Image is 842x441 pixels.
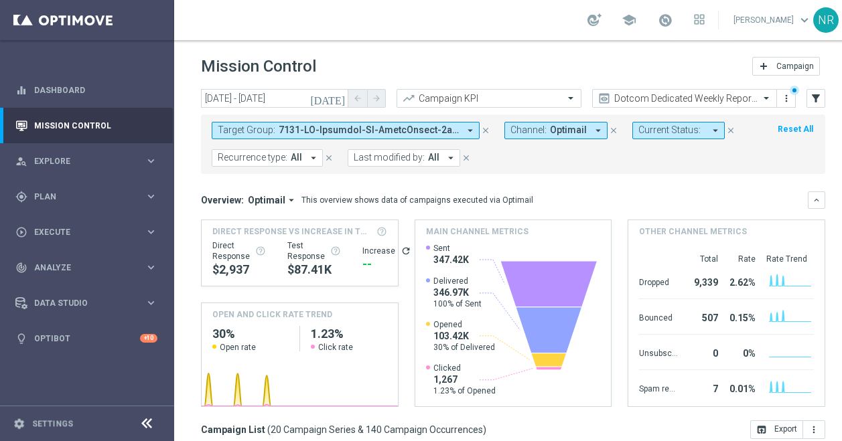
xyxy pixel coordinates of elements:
span: All [291,152,302,163]
i: keyboard_arrow_right [145,190,157,203]
span: 1,267 [433,373,496,385]
span: Plan [34,193,145,201]
div: 0.01% [723,377,756,398]
div: Data Studio [15,297,145,309]
i: keyboard_arrow_down [812,195,821,205]
ng-select: Campaign KPI [397,89,581,108]
button: filter_alt [806,89,825,108]
div: Analyze [15,262,145,274]
a: [PERSON_NAME]keyboard_arrow_down [732,10,813,30]
span: Recurrence type: [218,152,287,163]
div: $87,409 [287,262,341,278]
div: Total [683,254,718,264]
button: Mission Control [15,120,158,131]
div: Spam reported [639,377,678,398]
i: keyboard_arrow_right [145,261,157,274]
div: 0 [683,341,718,363]
button: person_search Explore keyboard_arrow_right [15,156,158,167]
input: Select date range [201,89,348,108]
span: Data Studio [34,299,145,307]
span: Explore [34,157,145,165]
i: more_vert [809,424,819,435]
div: Rate Trend [766,254,814,264]
h1: Mission Control [201,57,316,76]
div: Dashboard [15,72,157,108]
i: keyboard_arrow_right [145,296,157,309]
button: keyboard_arrow_down [808,191,825,209]
div: 0.15% [723,306,756,327]
h4: Other channel metrics [639,226,747,238]
div: track_changes Analyze keyboard_arrow_right [15,262,158,273]
button: lightbulb Optibot +10 [15,333,158,344]
button: Last modified by: All arrow_drop_down [348,149,460,167]
i: arrow_drop_down [709,124,721,137]
span: keyboard_arrow_down [797,13,812,27]
i: play_circle_outline [15,226,27,238]
i: close [609,126,618,135]
span: All [428,152,439,163]
i: equalizer [15,84,27,96]
i: settings [13,418,25,430]
span: Campaign [776,62,814,71]
div: NR [813,7,839,33]
i: lightbulb [15,333,27,345]
div: 0% [723,341,756,363]
i: arrow_drop_down [592,124,604,137]
i: arrow_drop_down [285,194,297,206]
i: person_search [15,155,27,167]
i: filter_alt [810,92,822,104]
span: ( [267,424,271,436]
div: Direct Response [212,240,266,262]
a: Settings [32,420,73,428]
span: 1.23% of Opened [433,385,496,396]
div: 9,339 [683,270,718,292]
a: Mission Control [34,108,157,143]
i: close [324,153,334,163]
button: close [725,123,737,138]
i: arrow_forward [372,94,381,103]
i: close [481,126,490,135]
a: Optibot [34,321,140,356]
button: Optimail arrow_drop_down [244,194,301,206]
button: Recurrence type: All arrow_drop_down [212,149,323,167]
button: close [608,123,620,138]
div: Unsubscribed [639,341,678,363]
span: 20 Campaign Series & 140 Campaign Occurrences [271,424,483,436]
div: Increase [362,246,411,256]
button: Current Status: arrow_drop_down [632,122,725,139]
span: Analyze [34,264,145,272]
button: gps_fixed Plan keyboard_arrow_right [15,191,158,202]
div: Optibot [15,321,157,356]
i: track_changes [15,262,27,274]
span: Last modified by: [354,152,425,163]
div: play_circle_outline Execute keyboard_arrow_right [15,227,158,238]
button: close [480,123,492,138]
div: There are unsaved changes [790,86,799,95]
h2: 30% [212,326,289,342]
span: Delivered [433,276,482,286]
span: school [622,13,636,27]
i: close [726,126,735,135]
button: refresh [401,246,411,256]
div: Data Studio keyboard_arrow_right [15,298,158,308]
i: preview [598,92,611,105]
div: equalizer Dashboard [15,85,158,96]
button: [DATE] [308,89,348,109]
div: Mission Control [15,108,157,143]
h3: Overview: [201,194,244,206]
div: 507 [683,306,718,327]
div: Plan [15,191,145,203]
button: Reset All [776,122,815,137]
h4: OPEN AND CLICK RATE TREND [212,308,332,321]
button: arrow_forward [367,89,386,108]
div: Bounced [639,306,678,327]
i: [DATE] [310,92,346,104]
span: 30% of Delivered [433,342,495,353]
span: Channel: [510,124,547,136]
a: Dashboard [34,72,157,108]
button: more_vert [780,90,793,106]
i: keyboard_arrow_right [145,155,157,167]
